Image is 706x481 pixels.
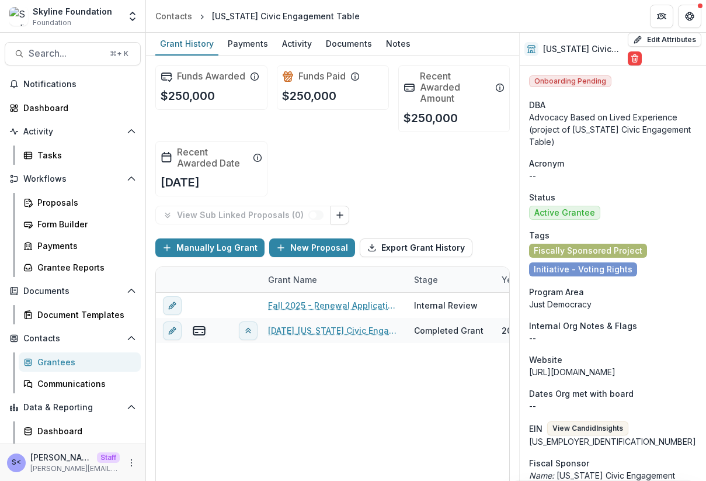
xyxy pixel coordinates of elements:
[529,400,697,412] p: --
[9,7,28,26] img: Skyline Foundation
[19,374,141,393] a: Communications
[19,443,141,462] a: Advanced Analytics
[155,35,218,52] div: Grant History
[277,35,317,52] div: Activity
[331,206,349,224] button: Link Grants
[30,463,120,474] p: [PERSON_NAME][EMAIL_ADDRESS][DOMAIN_NAME]
[19,421,141,441] a: Dashboard
[37,261,131,274] div: Grantee Reports
[529,435,697,448] div: [US_EMPLOYER_IDENTIFICATION_NUMBER]
[19,214,141,234] a: Form Builder
[407,267,495,292] div: Stage
[155,206,331,224] button: View Sub Linked Proposals (0)
[151,8,364,25] nav: breadcrumb
[161,87,215,105] p: $250,000
[529,332,697,344] p: --
[495,267,582,292] div: Year approved
[495,274,569,286] div: Year approved
[223,35,273,52] div: Payments
[192,323,206,337] button: view-payments
[268,299,400,312] a: Fall 2025 - Renewal Application - ABLE
[529,387,634,400] span: Dates Org met with board
[268,324,400,337] a: [DATE]_[US_STATE] Civic Engagement Table (Advocacy Based on Lived Experience)_250000
[414,324,484,337] div: Completed Grant
[529,298,697,310] p: Just Democracy
[155,238,265,257] button: Manually Log Grant
[107,47,131,60] div: ⌘ + K
[534,246,642,256] span: Fiscally Sponsored Project
[414,299,478,312] div: Internal Review
[321,35,377,52] div: Documents
[547,421,628,435] button: View CandidInsights
[5,329,141,348] button: Open Contacts
[5,169,141,188] button: Open Workflows
[177,210,308,220] p: View Sub Linked Proposals ( 0 )
[19,193,141,212] a: Proposals
[155,10,192,22] div: Contacts
[23,403,122,413] span: Data & Reporting
[529,111,697,148] div: Advocacy Based on Lived Experience (project of [US_STATE] Civic Engagement Table)
[381,35,415,52] div: Notes
[529,99,545,111] span: DBA
[12,459,21,466] div: Sammy <sammy@trytemelio.com>
[37,240,131,252] div: Payments
[33,18,71,28] span: Foundation
[529,286,584,298] span: Program Area
[124,5,141,28] button: Open entity switcher
[5,122,141,141] button: Open Activity
[321,33,377,56] a: Documents
[407,274,445,286] div: Stage
[298,71,346,82] h2: Funds Paid
[124,456,138,470] button: More
[534,265,632,275] span: Initiative - Voting Rights
[19,305,141,324] a: Document Templates
[360,238,472,257] button: Export Grant History
[628,51,642,65] button: Delete
[628,33,701,47] button: Edit Attributes
[529,157,564,169] span: Acronym
[37,425,131,437] div: Dashboard
[650,5,673,28] button: Partners
[23,334,122,344] span: Contacts
[23,174,122,184] span: Workflows
[161,174,200,191] p: [DATE]
[37,218,131,230] div: Form Builder
[23,127,122,137] span: Activity
[19,352,141,372] a: Grantees
[529,191,555,203] span: Status
[529,229,550,241] span: Tags
[529,169,697,182] p: --
[261,267,407,292] div: Grant Name
[381,33,415,56] a: Notes
[529,75,611,87] span: Onboarding Pending
[529,423,542,435] p: EIN
[420,71,491,105] h2: Recent Awarded Amount
[163,296,182,314] button: edit
[30,451,92,463] p: [PERSON_NAME] <[PERSON_NAME][EMAIL_ADDRESS][DOMAIN_NAME]>
[529,354,562,366] span: Website
[529,320,637,332] span: Internal Org Notes & Flags
[37,309,131,321] div: Document Templates
[5,398,141,417] button: Open Data & Reporting
[37,356,131,368] div: Grantees
[23,79,136,89] span: Notifications
[239,321,258,340] button: View linked parent
[529,457,589,469] span: Fiscal Sponsor
[261,274,324,286] div: Grant Name
[282,87,336,105] p: $250,000
[19,146,141,165] a: Tasks
[223,33,273,56] a: Payments
[269,238,355,257] button: New Proposal
[37,149,131,161] div: Tasks
[23,102,131,114] div: Dashboard
[5,75,141,94] button: Notifications
[5,98,141,117] a: Dashboard
[5,282,141,300] button: Open Documents
[277,33,317,56] a: Activity
[37,196,131,209] div: Proposals
[177,147,248,169] h2: Recent Awarded Date
[534,208,595,218] span: Active Grantee
[37,378,131,390] div: Communications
